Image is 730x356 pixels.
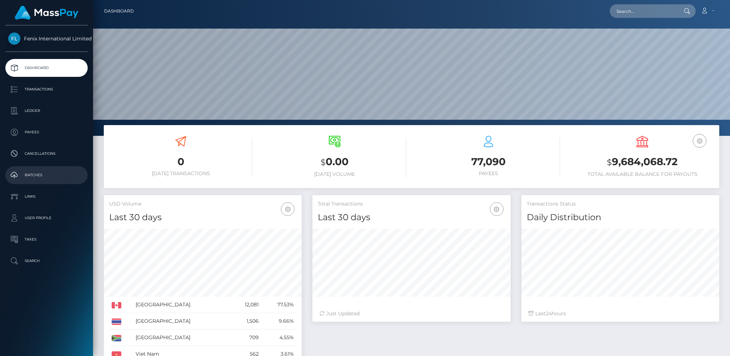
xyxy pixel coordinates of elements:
td: 4.55% [261,330,296,346]
h6: [DATE] Transactions [109,170,252,177]
p: Ledger [8,105,85,116]
small: $ [321,157,326,167]
a: Transactions [5,80,88,98]
td: 709 [230,330,261,346]
h5: Total Transactions [318,201,505,208]
p: Payees [8,127,85,138]
h3: 9,684,068.72 [571,155,714,169]
a: User Profile [5,209,88,227]
div: Last hours [529,310,712,317]
p: Dashboard [8,63,85,73]
a: Dashboard [104,4,134,19]
p: User Profile [8,213,85,223]
img: Fenix International Limited [8,33,20,45]
a: Dashboard [5,59,88,77]
h3: 0.00 [263,155,406,169]
p: Links [8,191,85,202]
img: ZA.png [112,335,121,341]
h4: Daily Distribution [527,211,714,224]
h4: Last 30 days [318,211,505,224]
td: [GEOGRAPHIC_DATA] [133,297,230,313]
td: 12,081 [230,297,261,313]
h5: Transactions Status [527,201,714,208]
span: Fenix International Limited [5,35,88,42]
a: Payees [5,123,88,141]
img: TH.png [112,318,121,325]
td: 9.66% [261,313,296,330]
a: Ledger [5,102,88,120]
h4: Last 30 days [109,211,296,224]
a: Batches [5,166,88,184]
p: Taxes [8,234,85,245]
p: Cancellations [8,148,85,159]
span: 24 [546,310,552,317]
a: Taxes [5,231,88,248]
small: $ [607,157,612,167]
td: 1,506 [230,313,261,330]
td: 77.53% [261,297,296,313]
h3: 77,090 [417,155,560,169]
td: [GEOGRAPHIC_DATA] [133,313,230,330]
div: Just Updated [320,310,503,317]
img: MassPay Logo [15,6,78,20]
a: Links [5,188,88,206]
a: Cancellations [5,145,88,163]
h6: [DATE] Volume [263,171,406,177]
p: Transactions [8,84,85,95]
img: CA.png [112,302,121,308]
input: Search... [610,4,677,18]
h6: Payees [417,170,560,177]
td: [GEOGRAPHIC_DATA] [133,330,230,346]
p: Search [8,256,85,266]
p: Batches [8,170,85,181]
h5: USD Volume [109,201,296,208]
h3: 0 [109,155,252,169]
a: Search [5,252,88,270]
h6: Total Available Balance for Payouts [571,171,714,177]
